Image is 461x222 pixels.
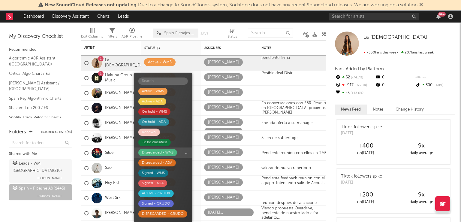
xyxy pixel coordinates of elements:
[9,105,66,111] a: Shazam Top 200 / ES
[9,33,72,40] div: My Discovery Checklist
[9,159,72,183] a: Leads - WM [GEOGRAPHIC_DATA](210)[PERSON_NAME]
[9,80,66,92] a: [PERSON_NAME] Assistant / [GEOGRAPHIC_DATA]
[341,130,382,136] div: [DATE]
[390,105,430,114] button: Change History
[208,74,239,81] div: [PERSON_NAME]
[122,33,143,40] div: A&R Pipeline
[200,32,208,35] button: Save
[363,35,427,40] span: La [DEMOGRAPHIC_DATA]
[227,26,237,43] div: Status
[9,95,66,102] a: Spain Key Algorithmic Charts
[375,81,415,89] div: 0
[105,181,119,186] a: Hey Kid
[335,81,375,89] div: -917
[258,206,333,220] div: Viendo propuesta Overdrive, pendiente de nuestro lado cifra adelanto
[105,90,136,96] a: [PERSON_NAME]
[93,11,114,23] a: Charts
[142,139,167,146] div: To be classified
[258,71,297,85] div: Posible deal Distri.
[148,59,172,66] div: Active - WMS
[258,121,316,126] div: Enviada oferta a su manager
[142,129,156,136] div: Renewal
[13,185,65,192] div: Spain - Pipeline A&R ( 445 )
[142,98,163,105] div: Active - ADA
[9,70,66,77] a: Critical Algo Chart / ES
[436,14,441,19] button: 99+
[261,101,330,115] div: En conversaciones con SBR. Reunion en [GEOGRAPHIC_DATA] proximos [PERSON_NAME]
[419,3,423,8] span: Dismiss
[338,199,393,206] div: on [DATE]
[261,46,321,50] div: Notes
[208,164,239,171] div: [PERSON_NAME]
[393,199,449,206] div: daily average
[438,12,446,17] div: 99 +
[122,26,143,43] div: A&R Pipeline
[258,201,321,205] div: reunion despues de vacaciones
[367,105,390,114] button: Notes
[105,151,113,156] a: Siloé
[258,56,293,60] div: pendiente firma
[329,13,419,20] input: Search for artists
[208,179,239,186] div: [PERSON_NAME]
[9,114,66,126] a: Spotify Track Velocity Chart / ES
[84,46,129,50] div: Artist
[142,200,170,207] div: Signed - CRUDO
[258,151,330,156] div: Pendiente reunion con ellos en TMS
[142,159,172,166] div: Disregarded - ADA
[138,78,188,85] input: Search...
[114,11,133,23] a: Leads
[208,119,239,126] div: [PERSON_NAME]
[142,210,184,217] div: DISREGARDED - CRUDO
[105,105,136,111] a: [PERSON_NAME]
[13,160,67,175] div: Leads - WM [GEOGRAPHIC_DATA] ( 210 )
[45,3,137,8] span: New SoundCloud Releases not updating
[363,35,427,41] a: La [DEMOGRAPHIC_DATA]
[248,29,293,38] input: Search...
[415,74,455,81] div: --
[338,142,393,150] div: +400
[9,151,72,158] div: Shared with Me
[335,89,375,97] div: 25
[393,191,449,199] div: 9 x
[107,33,117,40] div: Filters
[341,180,382,186] div: [DATE]
[350,92,363,95] span: +13.6 %
[350,76,363,79] span: -74.7 %
[105,73,138,83] a: Hakuna Group Music
[208,134,239,141] div: [PERSON_NAME]
[48,11,93,23] a: Discovery Assistant
[363,51,434,54] span: 207 fans last week
[105,120,136,126] a: [PERSON_NAME]
[105,211,136,216] a: [PERSON_NAME]
[142,169,165,177] div: Signed - WMS
[335,105,367,114] button: News Feed
[338,191,393,199] div: +200
[142,118,166,126] div: On hold - ADA
[142,88,164,95] div: Active - WMS
[38,192,62,199] span: [PERSON_NAME]
[208,89,239,96] div: [PERSON_NAME]
[354,84,367,87] span: -63.8 %
[45,3,417,8] span: : Due to a change to SoundCloud's system, Sodatone does not have any recent Soundcloud releases. ...
[341,173,382,180] div: Tiktok followers spike
[375,74,415,81] div: 0
[142,149,173,156] div: Disregarded - WMS
[105,196,121,201] a: West Srk
[208,104,239,111] div: [PERSON_NAME]
[261,176,330,185] div: Pendiente feedback reunion con el equipo. Intentando salir de Acoustic
[164,31,195,35] span: Spain FIchajes Ok
[208,209,250,216] div: [DATE][PERSON_NAME]
[142,108,167,115] div: On hold - WMS
[105,58,149,68] a: La [DEMOGRAPHIC_DATA]
[41,131,72,134] button: Tracked Artists(36)
[208,128,239,135] div: [PERSON_NAME]
[208,194,239,201] div: [PERSON_NAME]
[393,142,449,150] div: 9 x
[9,139,72,147] input: Search for folders...
[107,26,117,43] div: Filters
[204,46,246,50] div: Assignees
[9,55,66,67] a: Algorithmic A&R Assistant ([GEOGRAPHIC_DATA])
[258,136,300,141] div: Salen de subterfuge
[105,166,112,171] a: Sao
[19,11,48,23] a: Dashboard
